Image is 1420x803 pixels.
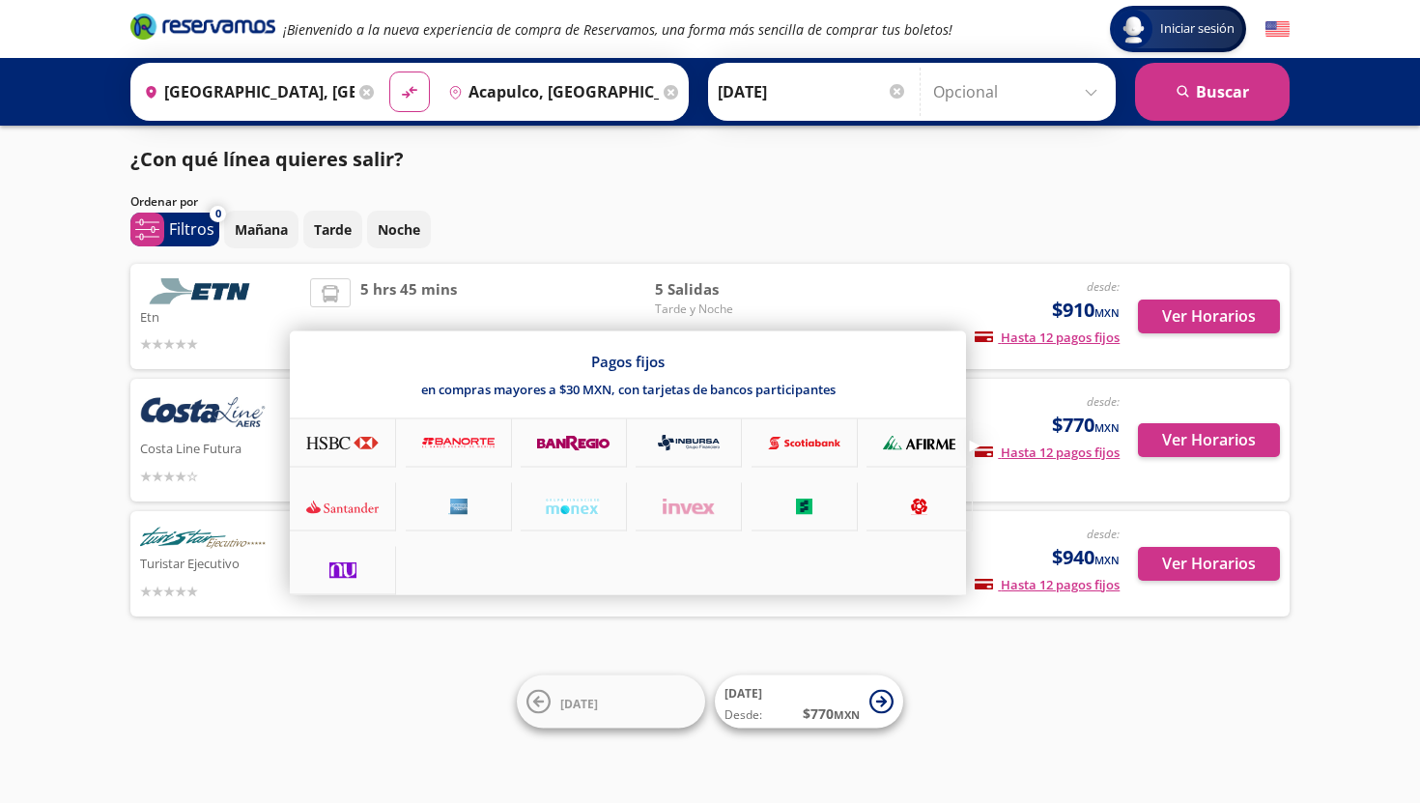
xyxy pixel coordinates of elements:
[1052,543,1120,572] span: $940
[1265,17,1290,42] button: English
[130,12,275,41] i: Brand Logo
[140,551,300,574] p: Turistar Ejecutivo
[975,329,1120,346] span: Hasta 12 pagos fijos
[1094,553,1120,567] small: MXN
[560,695,598,711] span: [DATE]
[803,703,860,724] span: $ 770
[136,68,355,116] input: Buscar Origen
[975,576,1120,593] span: Hasta 12 pagos fijos
[360,278,457,355] span: 5 hrs 45 mins
[655,301,790,318] span: Tarde y Noche
[1052,411,1120,440] span: $770
[715,675,903,729] button: [DATE]Desde:$770MXN
[1135,63,1290,121] button: Buscar
[591,352,665,371] p: Pagos fijos
[975,444,1120,461] span: Hasta 12 pagos fijos
[724,685,762,702] span: [DATE]
[1138,423,1280,457] button: Ver Horarios
[1152,19,1242,39] span: Iniciar sesión
[440,68,659,116] input: Buscar Destino
[933,68,1106,116] input: Opcional
[655,278,790,301] span: 5 Salidas
[834,707,860,722] small: MXN
[1087,393,1120,410] em: desde:
[130,193,198,211] p: Ordenar por
[367,211,431,248] button: Noche
[314,219,352,240] p: Tarde
[421,381,836,398] p: en compras mayores a $30 MXN, con tarjetas de bancos participantes
[140,304,300,328] p: Etn
[140,526,266,552] img: Turistar Ejecutivo
[1094,420,1120,435] small: MXN
[1052,296,1120,325] span: $910
[130,12,275,46] a: Brand Logo
[724,706,762,724] span: Desde:
[718,68,907,116] input: Elegir Fecha
[378,219,420,240] p: Noche
[303,211,362,248] button: Tarde
[169,217,214,241] p: Filtros
[130,213,219,246] button: 0Filtros
[140,393,266,436] img: Costa Line Futura
[1138,300,1280,333] button: Ver Horarios
[235,219,288,240] p: Mañana
[130,145,404,174] p: ¿Con qué línea quieres salir?
[140,278,266,304] img: Etn
[224,211,298,248] button: Mañana
[1094,305,1120,320] small: MXN
[517,675,705,729] button: [DATE]
[1087,278,1120,295] em: desde:
[1087,526,1120,542] em: desde:
[215,206,221,222] span: 0
[1138,547,1280,581] button: Ver Horarios
[140,436,300,459] p: Costa Line Futura
[283,20,952,39] em: ¡Bienvenido a la nueva experiencia de compra de Reservamos, una forma más sencilla de comprar tus...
